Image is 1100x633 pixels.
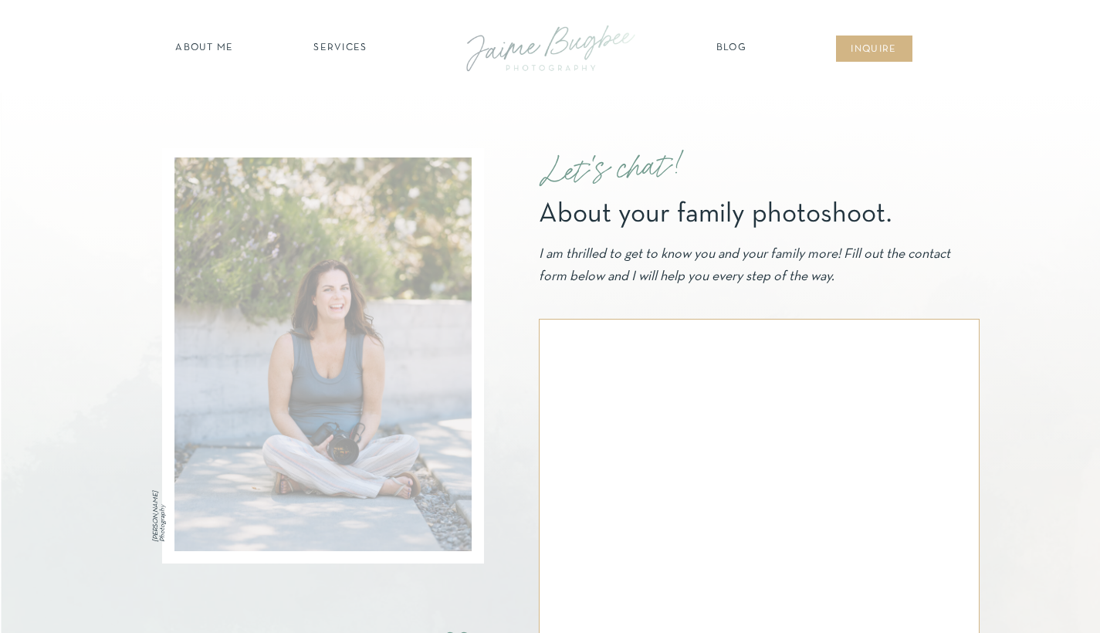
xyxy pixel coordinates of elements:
a: about ME [171,41,239,56]
a: SERVICES [297,41,384,56]
p: Let's chat! [538,132,817,206]
i: [PERSON_NAME] Photography [153,491,166,542]
h1: About your family photoshoot. [539,201,962,224]
a: inqUIre [843,42,905,58]
i: I am thrilled to get to know you and your family more! Fill out the contact form below and I will... [539,248,950,283]
a: Blog [712,41,751,56]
